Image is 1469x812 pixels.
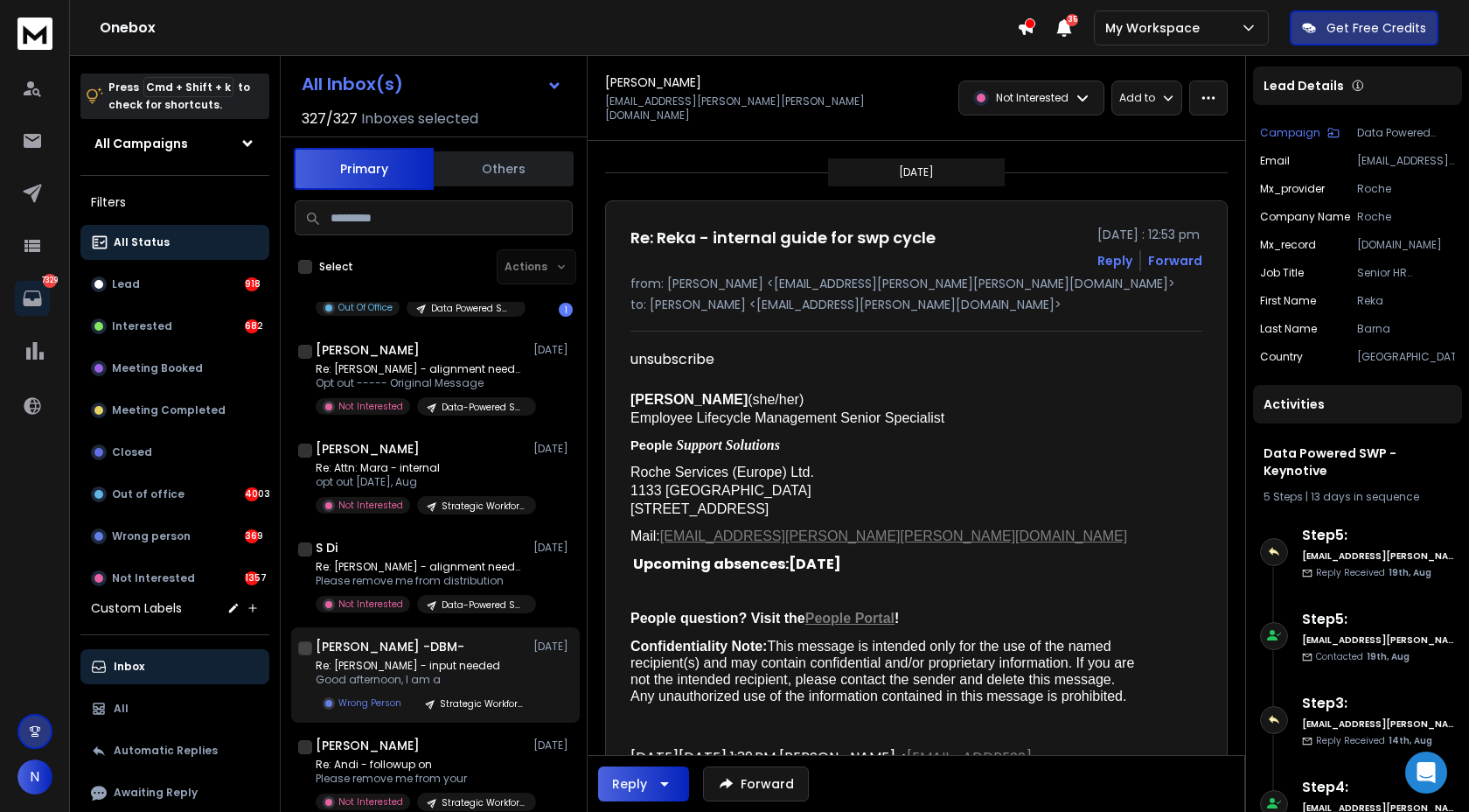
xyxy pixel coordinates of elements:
[1260,154,1290,168] p: Email
[302,108,358,129] span: 327 / 327
[80,519,269,554] button: Wrong person369
[108,79,250,114] p: Press to check for shortcuts.
[630,438,672,452] span: People
[1097,226,1202,243] p: [DATE] : 12:53 pm
[1260,350,1303,364] p: country
[533,640,573,654] p: [DATE]
[1357,238,1455,252] p: [DOMAIN_NAME]
[612,775,647,793] div: Reply
[1357,322,1455,336] p: Barna
[434,150,574,188] button: Others
[114,786,198,800] p: Awaiting Reply
[1066,14,1078,26] span: 35
[1302,525,1455,546] h6: Step 5 :
[1097,252,1132,269] button: Reply
[245,319,259,333] div: 682
[1302,609,1455,630] h6: Step 5 :
[80,649,269,684] button: Inbox
[533,343,573,357] p: [DATE]
[630,392,804,407] font: (she/her)
[805,611,895,626] a: People Portal
[1260,322,1317,336] p: Last Name
[316,376,526,390] p: Opt out ----- Original Message
[1119,91,1155,105] p: Add to
[143,77,233,97] span: Cmd + Shift + k
[630,483,811,498] span: 1133 [GEOGRAPHIC_DATA]
[630,275,1202,292] p: from: [PERSON_NAME] <[EMAIL_ADDRESS][PERSON_NAME][PERSON_NAME][DOMAIN_NAME]>
[533,442,573,456] p: [DATE]
[660,528,1127,543] a: [EMAIL_ADDRESS][PERSON_NAME][PERSON_NAME][DOMAIN_NAME]
[94,135,188,152] h1: All Campaigns
[112,403,226,417] p: Meeting Completed
[1311,489,1419,504] span: 13 days in sequence
[15,281,50,316] a: 7329
[80,561,269,596] button: Not Interested1357
[703,766,809,801] button: Forward
[1260,182,1325,196] p: mx_provider
[338,795,403,808] p: Not Interested
[17,759,52,794] button: N
[112,487,184,501] p: Out of office
[1260,266,1304,280] p: job title
[1389,566,1431,579] span: 19th, Aug
[316,758,526,772] p: Re: Andi - followup on
[630,392,748,407] b: [PERSON_NAME]
[1260,294,1316,308] p: First Name
[43,274,57,288] p: 7329
[1253,385,1462,423] div: Activities
[1357,126,1455,140] p: Data Powered SWP - Keynotive
[245,529,259,543] div: 369
[112,445,152,459] p: Closed
[431,302,515,315] p: Data Powered SWP - Keynotive
[80,267,269,302] button: Lead918
[559,303,573,317] div: 1
[996,91,1069,105] p: Not Interested
[1316,650,1410,663] p: Contacted
[80,733,269,768] button: Automatic Replies
[316,659,526,673] p: Re: [PERSON_NAME] - input needed
[80,309,269,344] button: Interested682
[1326,19,1426,37] p: Get Free Credits
[633,554,789,574] b: Upcoming absences:
[80,351,269,386] button: Meeting Booked
[1302,717,1455,731] h6: [EMAIL_ADDRESS][PERSON_NAME][DOMAIN_NAME]
[338,301,393,314] p: Out Of Office
[1260,126,1320,140] p: Campaign
[1260,126,1340,140] button: Campaign
[630,296,1202,313] p: to: [PERSON_NAME] <[EMAIL_ADDRESS][PERSON_NAME][DOMAIN_NAME]>
[245,487,259,501] div: 4003
[319,260,353,274] label: Select
[245,277,259,291] div: 918
[80,393,269,428] button: Meeting Completed
[440,697,524,710] p: Strategic Workforce Planning - Learnova
[1357,154,1455,168] p: [EMAIL_ADDRESS][PERSON_NAME][PERSON_NAME][DOMAIN_NAME]
[316,341,420,359] h1: [PERSON_NAME]
[598,766,689,801] button: Reply
[1389,734,1432,747] span: 14th, Aug
[630,501,769,516] span: [STREET_ADDRESS]
[302,75,403,93] h1: All Inbox(s)
[1264,77,1344,94] p: Lead Details
[316,638,464,655] h1: [PERSON_NAME] -DBM-
[80,190,269,214] h3: Filters
[630,465,814,479] span: Roche Services (Europe) Ltd.
[1367,650,1410,663] span: 19th, Aug
[1302,549,1455,563] h6: [EMAIL_ADDRESS][PERSON_NAME][DOMAIN_NAME]
[316,475,526,489] p: opt out [DATE], Aug
[630,349,1141,370] div: unsubscribe
[114,702,129,716] p: All
[114,660,144,674] p: Inbox
[630,747,1141,789] div: [DATE][DATE] 1:39 PM [PERSON_NAME] < > wrote:
[80,126,269,161] button: All Campaigns
[294,148,434,190] button: Primary
[338,400,403,413] p: Not Interested
[1148,252,1202,269] div: Forward
[112,571,195,585] p: Not Interested
[442,598,526,612] p: Data-Powered SWP (Learnova - Dedicated Server)
[605,73,701,91] h1: [PERSON_NAME]
[80,435,269,470] button: Closed
[1264,444,1452,479] h1: Data Powered SWP - Keynotive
